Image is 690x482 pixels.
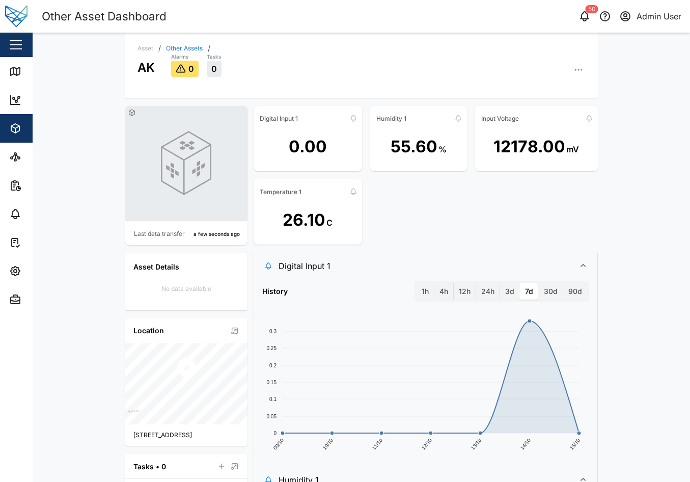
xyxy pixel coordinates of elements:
[26,180,61,191] div: Reports
[563,283,587,300] label: 90d
[26,208,58,220] div: Alarms
[125,343,247,424] canvas: Map
[391,134,437,159] div: 55.60
[254,279,597,467] div: Digital Input 1
[273,431,277,436] text: 0
[128,410,140,421] a: Mapbox logo
[376,115,406,122] div: Humidity 1
[208,45,210,52] div: /
[137,45,153,51] div: Asset
[133,431,239,440] div: [STREET_ADDRESS]
[269,363,277,368] text: 0.2
[171,53,199,61] div: Alarms
[326,217,333,229] div: C
[321,437,334,451] text: 10/10
[283,207,325,233] div: 26.10
[371,437,383,451] text: 11/10
[520,283,538,300] label: 7d
[158,45,161,52] div: /
[438,143,447,156] div: %
[26,94,72,105] div: Dashboard
[260,188,301,196] div: Temperature 1
[568,437,581,451] text: 15/10
[42,8,167,25] div: Other Asset Dashboard
[266,414,277,419] text: 0.05
[207,53,222,77] a: Tasks0
[637,10,681,23] div: Admin User
[188,64,194,73] span: 0
[262,286,288,297] div: History
[260,115,298,122] div: Digital Input 1
[154,130,219,196] img: GENERIC photo
[266,380,277,385] text: 0.15
[26,66,49,77] div: Map
[266,345,277,351] text: 0.25
[454,283,476,300] label: 12h
[26,294,57,305] div: Admin
[26,265,63,277] div: Settings
[279,253,567,279] span: Digital Input 1
[434,283,453,300] label: 4h
[26,237,54,248] div: Tasks
[470,437,482,451] text: 13/10
[194,230,240,238] div: a few seconds ago
[493,134,565,159] div: 12178.00
[133,261,239,273] div: Asset Details
[211,64,217,73] span: 0
[133,461,166,472] div: Tasks • 0
[137,52,155,77] div: AK
[269,396,277,402] text: 0.1
[476,283,500,300] label: 24h
[566,143,579,156] div: mV
[133,284,239,294] div: No data available
[618,9,682,23] button: Admin User
[134,229,185,239] div: Last data transfer
[269,329,277,334] text: 0.3
[481,115,519,122] div: Input Voltage
[133,325,164,336] div: Location
[586,5,598,13] div: 50
[26,151,51,163] div: Sites
[174,356,199,384] div: Map marker
[272,437,285,451] text: 09/10
[207,53,222,61] div: Tasks
[500,283,519,300] label: 3d
[420,437,433,451] text: 12/10
[171,53,199,77] a: Alarms0
[5,5,27,28] img: Main Logo
[417,283,434,300] label: 1h
[254,253,597,279] button: Digital Input 1
[289,134,327,159] div: 0.00
[519,437,532,451] text: 14/10
[539,283,563,300] label: 30d
[26,123,58,134] div: Assets
[166,45,203,51] a: Other Assets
